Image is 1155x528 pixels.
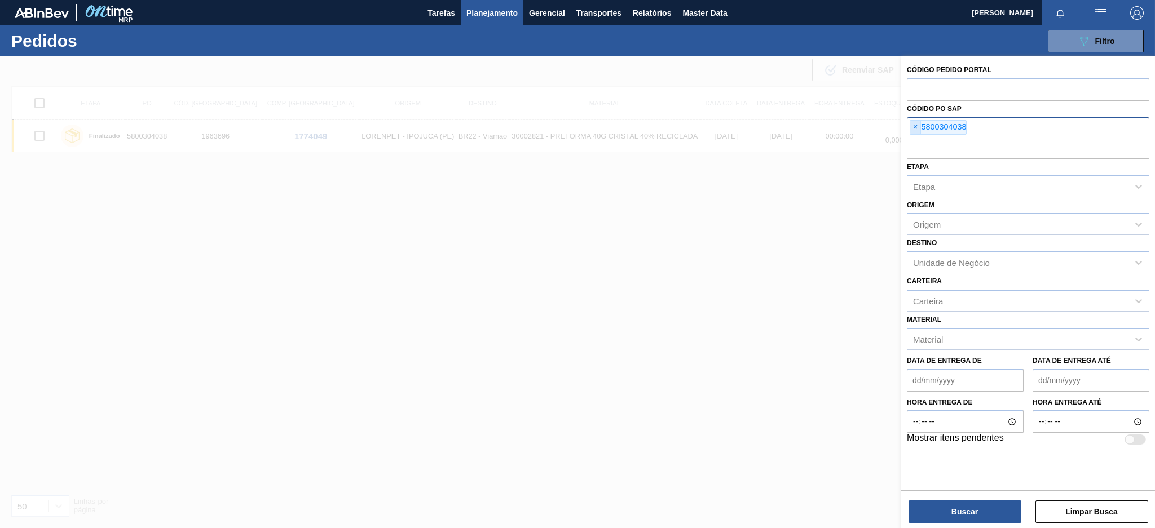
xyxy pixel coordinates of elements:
[529,6,565,20] span: Gerencial
[1094,6,1108,20] img: userActions
[907,394,1024,411] label: Hora entrega de
[633,6,671,20] span: Relatórios
[907,239,937,247] label: Destino
[913,334,943,344] div: Material
[682,6,727,20] span: Master Data
[907,163,929,171] label: Etapa
[1033,357,1111,365] label: Data de Entrega até
[1095,37,1115,46] span: Filtro
[11,34,182,47] h1: Pedidos
[466,6,518,20] span: Planejamento
[910,121,921,134] span: ×
[907,433,1004,446] label: Mostrar itens pendentes
[913,296,943,305] div: Carteira
[1033,369,1149,392] input: dd/mm/yyyy
[1130,6,1144,20] img: Logout
[907,277,942,285] label: Carteira
[576,6,621,20] span: Transportes
[907,201,934,209] label: Origem
[427,6,455,20] span: Tarefas
[907,357,982,365] label: Data de Entrega de
[1033,394,1149,411] label: Hora entrega até
[913,220,941,229] div: Origem
[1042,5,1078,21] button: Notificações
[1048,30,1144,52] button: Filtro
[907,105,962,113] label: Códido PO SAP
[910,120,967,135] div: 5800304038
[913,181,935,191] div: Etapa
[907,66,991,74] label: Código Pedido Portal
[907,369,1024,392] input: dd/mm/yyyy
[913,258,990,268] div: Unidade de Negócio
[15,8,69,18] img: TNhmsLtSVTkK8tSr43FrP2fwEKptu5GPRR3wAAAABJRU5ErkJggg==
[907,316,941,323] label: Material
